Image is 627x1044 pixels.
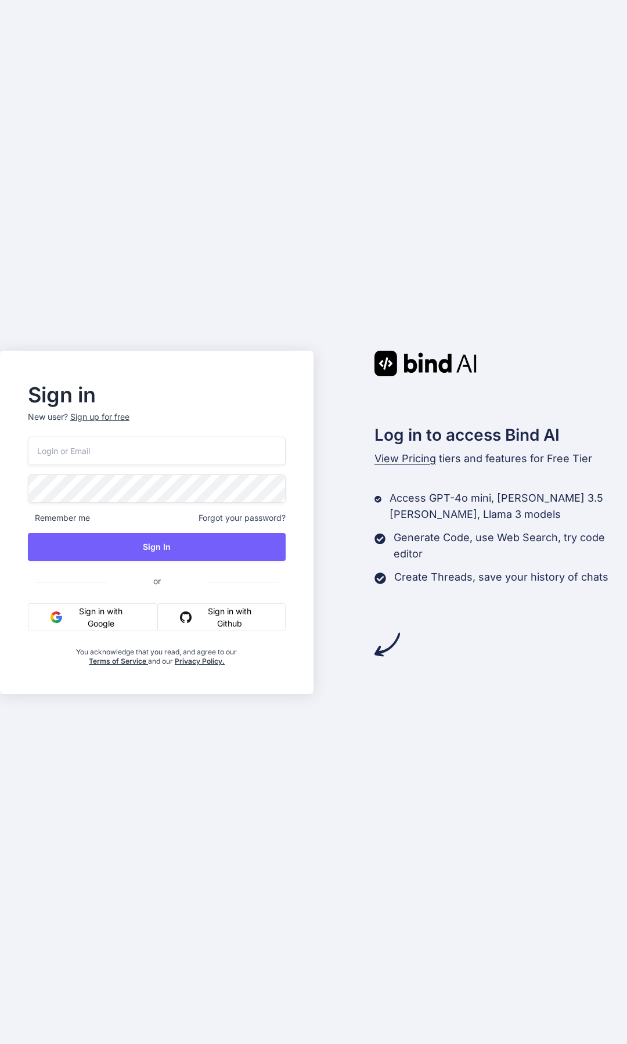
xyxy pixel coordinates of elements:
button: Sign in with Google [28,603,157,631]
p: New user? [28,411,286,437]
img: github [180,611,192,623]
h2: Log in to access Bind AI [374,423,627,447]
button: Sign in with Github [157,603,286,631]
span: View Pricing [374,452,436,465]
button: Sign In [28,533,286,561]
p: Generate Code, use Web Search, try code editor [394,530,627,562]
img: arrow [374,632,400,657]
input: Login or Email [28,437,286,465]
p: Access GPT-4o mini, [PERSON_NAME] 3.5 [PERSON_NAME], Llama 3 models [390,490,627,523]
a: Terms of Service [89,657,148,665]
p: tiers and features for Free Tier [374,451,627,467]
a: Privacy Policy. [175,657,225,665]
img: Bind AI logo [374,351,477,376]
h2: Sign in [28,386,286,404]
div: Sign up for free [70,411,129,423]
span: Forgot your password? [199,512,286,524]
span: or [107,567,207,595]
img: google [51,611,62,623]
span: Remember me [28,512,90,524]
div: You acknowledge that you read, and agree to our and our [71,640,243,666]
p: Create Threads, save your history of chats [394,569,608,585]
